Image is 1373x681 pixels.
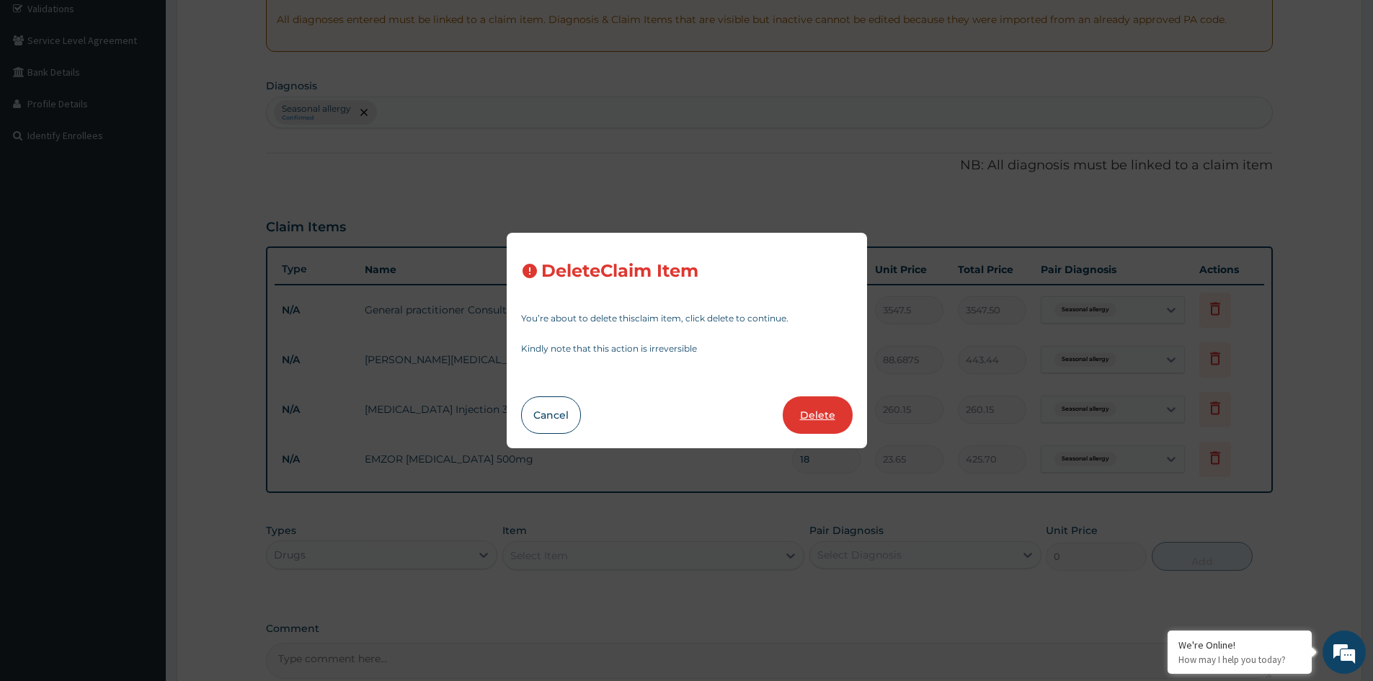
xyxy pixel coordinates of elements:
p: Kindly note that this action is irreversible [521,344,853,353]
img: d_794563401_company_1708531726252_794563401 [27,72,58,108]
div: Minimize live chat window [236,7,271,42]
textarea: Type your message and hit 'Enter' [7,393,275,444]
p: How may I help you today? [1178,654,1301,666]
h3: Delete Claim Item [541,262,698,281]
button: Cancel [521,396,581,434]
button: Delete [783,396,853,434]
div: We're Online! [1178,638,1301,651]
p: You’re about to delete this claim item , click delete to continue. [521,314,853,323]
div: Chat with us now [75,81,242,99]
span: We're online! [84,182,199,327]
